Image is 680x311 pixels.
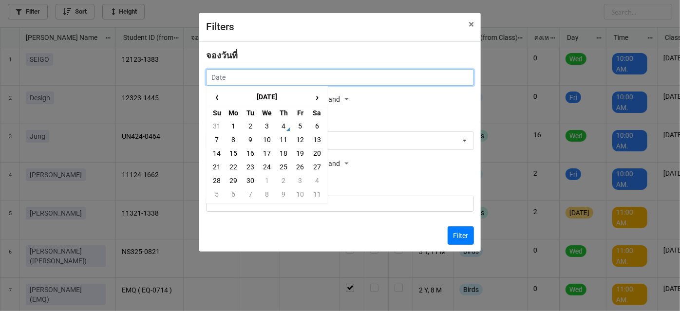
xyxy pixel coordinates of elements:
[292,160,308,174] td: 26
[242,187,259,201] td: 7
[208,187,225,201] td: 5
[259,174,275,187] td: 1
[208,106,225,119] th: Su
[448,226,474,245] button: Filter
[259,187,275,201] td: 8
[309,119,325,133] td: 6
[225,146,242,160] td: 15
[208,146,225,160] td: 14
[225,160,242,174] td: 22
[206,69,474,86] input: Date
[292,146,308,160] td: 19
[242,146,259,160] td: 16
[309,89,325,105] span: ›
[242,106,259,119] th: Tu
[259,106,275,119] th: We
[309,106,325,119] th: Sa
[292,174,308,187] td: 3
[242,133,259,146] td: 9
[259,133,275,146] td: 10
[275,187,292,201] td: 9
[469,18,474,30] span: ×
[208,119,225,133] td: 31
[309,187,325,201] td: 11
[242,119,259,133] td: 2
[242,160,259,174] td: 23
[259,160,275,174] td: 24
[275,160,292,174] td: 25
[275,174,292,187] td: 2
[328,157,352,171] div: and
[225,119,242,133] td: 1
[208,160,225,174] td: 21
[225,133,242,146] td: 8
[225,106,242,119] th: Mo
[208,174,225,187] td: 28
[292,187,308,201] td: 10
[225,174,242,187] td: 29
[309,160,325,174] td: 27
[292,133,308,146] td: 12
[208,133,225,146] td: 7
[275,106,292,119] th: Th
[275,146,292,160] td: 18
[242,174,259,187] td: 30
[309,133,325,146] td: 13
[259,119,275,133] td: 3
[309,174,325,187] td: 4
[259,146,275,160] td: 17
[225,89,308,106] th: [DATE]
[225,187,242,201] td: 6
[328,92,352,107] div: and
[292,106,308,119] th: Fr
[206,19,447,35] div: Filters
[292,119,308,133] td: 5
[206,49,238,62] label: จองวันที่
[209,89,225,105] span: ‹
[309,146,325,160] td: 20
[275,119,292,133] td: 4
[275,133,292,146] td: 11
